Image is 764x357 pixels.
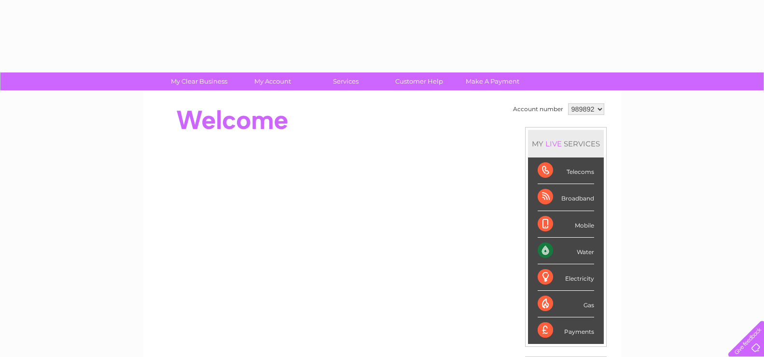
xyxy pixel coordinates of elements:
[538,317,594,343] div: Payments
[511,101,566,117] td: Account number
[538,211,594,238] div: Mobile
[453,72,532,90] a: Make A Payment
[538,238,594,264] div: Water
[538,291,594,317] div: Gas
[538,184,594,211] div: Broadband
[538,157,594,184] div: Telecoms
[528,130,604,157] div: MY SERVICES
[306,72,386,90] a: Services
[159,72,239,90] a: My Clear Business
[379,72,459,90] a: Customer Help
[538,264,594,291] div: Electricity
[543,139,564,148] div: LIVE
[233,72,312,90] a: My Account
